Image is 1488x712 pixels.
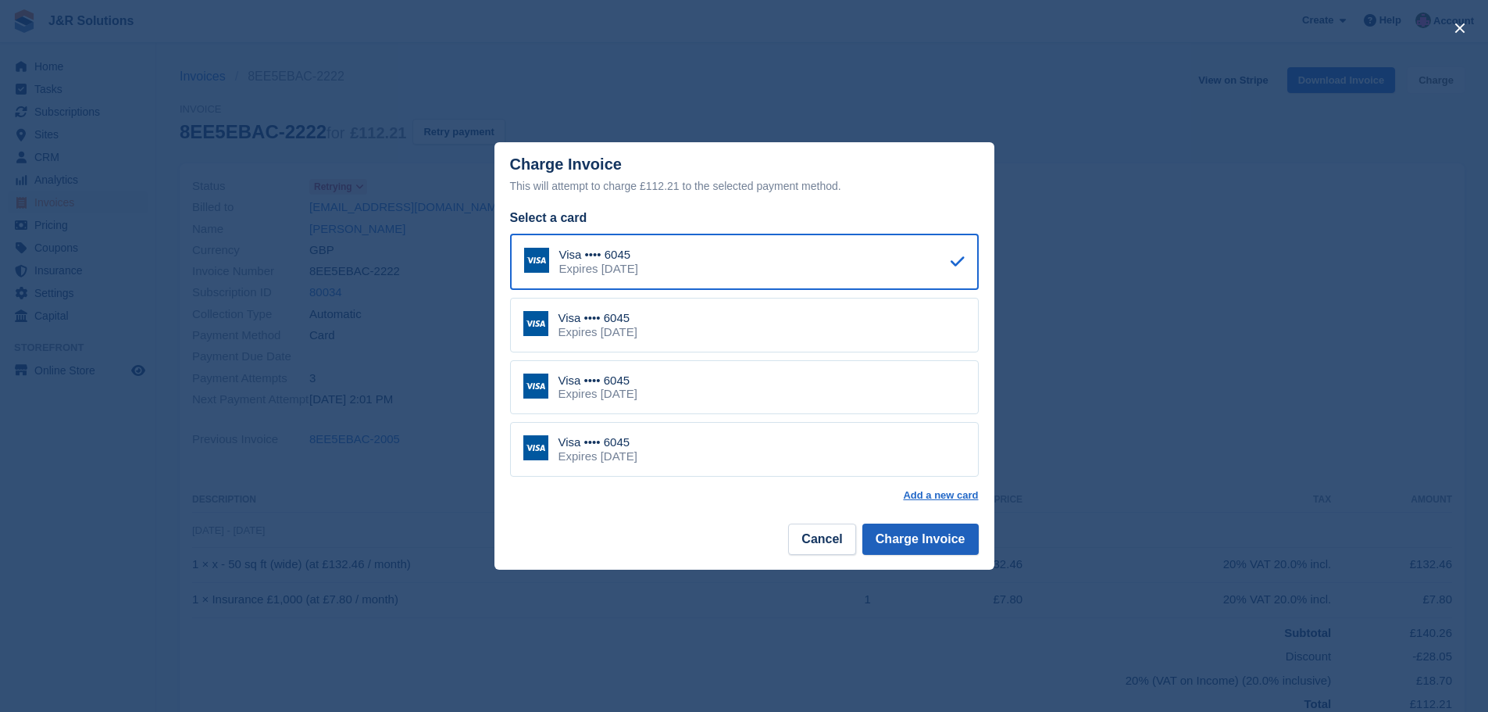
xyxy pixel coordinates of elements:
[558,435,637,449] div: Visa •••• 6045
[558,387,637,401] div: Expires [DATE]
[523,374,548,399] img: Visa Logo
[558,449,637,463] div: Expires [DATE]
[523,435,548,460] img: Visa Logo
[558,311,637,325] div: Visa •••• 6045
[559,248,638,262] div: Visa •••• 6045
[558,325,637,339] div: Expires [DATE]
[510,177,979,195] div: This will attempt to charge £112.21 to the selected payment method.
[524,248,549,273] img: Visa Logo
[558,374,637,388] div: Visa •••• 6045
[1447,16,1472,41] button: close
[862,524,979,555] button: Charge Invoice
[559,262,638,276] div: Expires [DATE]
[510,209,979,227] div: Select a card
[523,311,548,336] img: Visa Logo
[510,156,979,195] div: Charge Invoice
[788,524,855,555] button: Cancel
[903,489,978,502] a: Add a new card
